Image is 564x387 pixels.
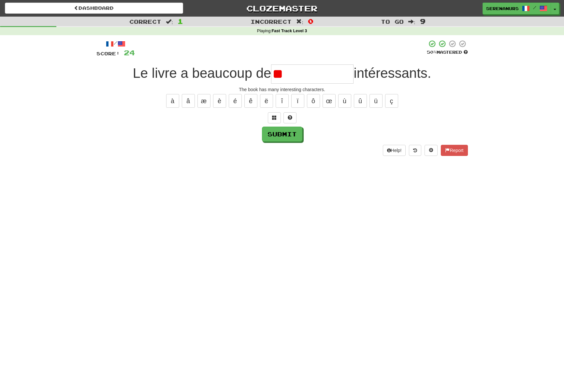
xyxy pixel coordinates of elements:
[483,3,551,14] a: SerenaNurs /
[96,40,135,48] div: /
[408,19,415,24] span: :
[307,94,320,108] button: ô
[296,19,303,24] span: :
[133,65,271,81] span: Le livre a beaucoup de
[486,6,519,11] span: SerenaNurs
[96,86,468,93] div: The book has many interesting characters.
[533,5,536,10] span: /
[182,94,195,108] button: â
[260,94,273,108] button: ë
[268,112,281,123] button: Switch sentence to multiple choice alt+p
[197,94,210,108] button: æ
[129,18,161,25] span: Correct
[427,49,437,55] span: 50 %
[124,48,135,57] span: 24
[383,145,406,156] button: Help!
[308,17,313,25] span: 0
[96,51,120,56] span: Score:
[381,18,404,25] span: To go
[193,3,371,14] a: Clozemaster
[178,17,183,25] span: 1
[420,17,426,25] span: 9
[427,49,468,55] div: Mastered
[229,94,242,108] button: é
[272,29,307,33] strong: Fast Track Level 3
[244,94,257,108] button: ê
[213,94,226,108] button: è
[262,127,302,142] button: Submit
[385,94,398,108] button: ç
[369,94,383,108] button: ü
[5,3,183,14] a: Dashboard
[354,94,367,108] button: û
[323,94,336,108] button: œ
[276,94,289,108] button: î
[166,94,179,108] button: à
[283,112,296,123] button: Single letter hint - you only get 1 per sentence and score half the points! alt+h
[338,94,351,108] button: ù
[354,65,431,81] span: intéressants.
[291,94,304,108] button: ï
[441,145,468,156] button: Report
[166,19,173,24] span: :
[251,18,292,25] span: Incorrect
[409,145,421,156] button: Round history (alt+y)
